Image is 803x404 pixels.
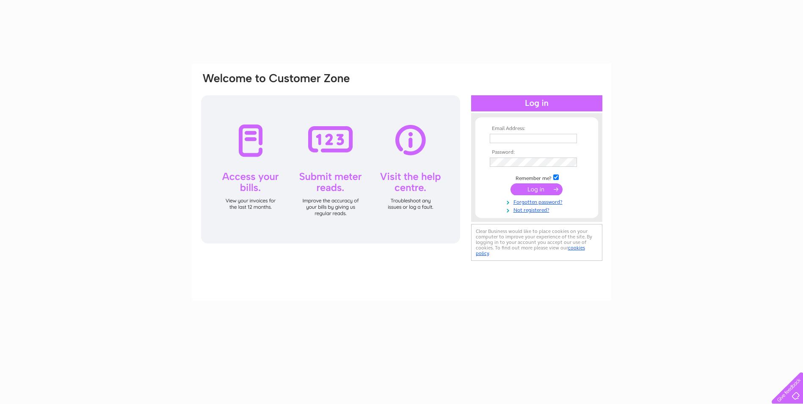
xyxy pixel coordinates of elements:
[471,224,602,261] div: Clear Business would like to place cookies on your computer to improve your experience of the sit...
[488,173,586,182] td: Remember me?
[476,245,585,256] a: cookies policy
[488,149,586,155] th: Password:
[510,183,563,195] input: Submit
[488,126,586,132] th: Email Address:
[490,197,586,205] a: Forgotten password?
[490,205,586,213] a: Not registered?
